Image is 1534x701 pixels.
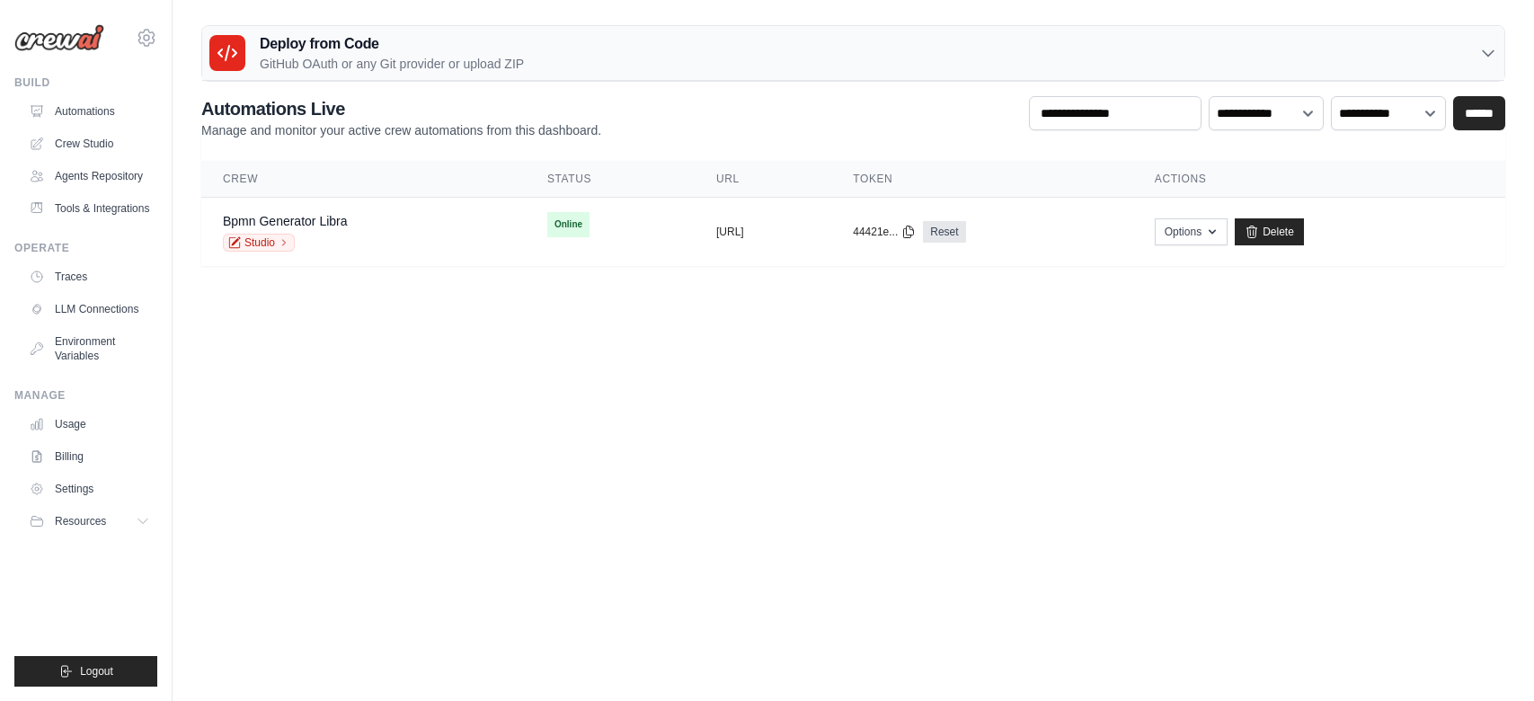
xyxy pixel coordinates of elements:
[201,96,601,121] h2: Automations Live
[22,442,157,471] a: Billing
[923,221,965,243] a: Reset
[1235,218,1304,245] a: Delete
[260,33,524,55] h3: Deploy from Code
[22,262,157,291] a: Traces
[201,121,601,139] p: Manage and monitor your active crew automations from this dashboard.
[201,161,526,198] th: Crew
[14,388,157,403] div: Manage
[22,410,157,439] a: Usage
[22,327,157,370] a: Environment Variables
[526,161,695,198] th: Status
[260,55,524,73] p: GitHub OAuth or any Git provider or upload ZIP
[22,194,157,223] a: Tools & Integrations
[14,75,157,90] div: Build
[1133,161,1505,198] th: Actions
[22,162,157,191] a: Agents Repository
[14,241,157,255] div: Operate
[80,664,113,679] span: Logout
[223,234,295,252] a: Studio
[853,225,916,239] button: 44421e...
[547,212,590,237] span: Online
[22,97,157,126] a: Automations
[1155,218,1228,245] button: Options
[831,161,1133,198] th: Token
[695,161,831,198] th: URL
[223,214,348,228] a: Bpmn Generator Libra
[14,24,104,51] img: Logo
[22,295,157,324] a: LLM Connections
[22,129,157,158] a: Crew Studio
[14,656,157,687] button: Logout
[22,475,157,503] a: Settings
[55,514,106,528] span: Resources
[22,507,157,536] button: Resources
